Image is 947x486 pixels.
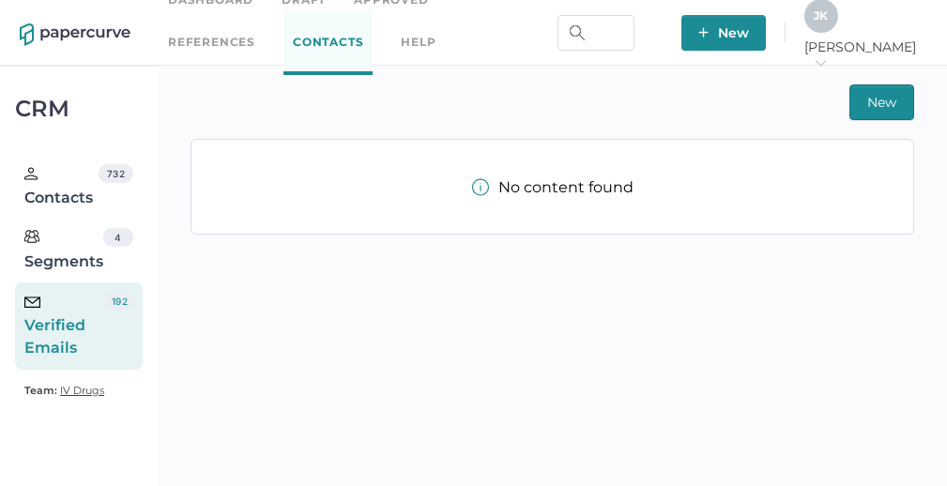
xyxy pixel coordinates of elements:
img: info-tooltip-active.a952ecf1.svg [472,178,489,196]
div: help [401,32,435,53]
img: segments.b9481e3d.svg [24,229,39,244]
div: Contacts [24,164,99,209]
input: Search Workspace [558,15,634,51]
span: New [867,85,896,119]
span: IV Drugs [60,384,104,397]
img: plus-white.e19ec114.svg [698,27,709,38]
img: email-icon-black.c777dcea.svg [24,296,40,308]
div: 192 [106,292,133,311]
i: arrow_right [814,56,827,69]
div: CRM [15,100,143,117]
div: Segments [24,228,103,273]
a: References [168,32,255,53]
div: No content found [472,178,634,196]
div: 732 [99,164,133,183]
span: J K [814,8,828,23]
img: search.bf03fe8b.svg [570,25,585,40]
button: New [849,84,914,120]
img: person.20a629c4.svg [24,167,38,180]
img: papercurve-logo-colour.7244d18c.svg [20,23,130,46]
span: [PERSON_NAME] [804,38,927,72]
div: 4 [103,228,133,247]
button: New [681,15,766,51]
div: Verified Emails [24,292,106,359]
a: Contacts [283,10,373,75]
a: Team: IV Drugs [24,379,104,402]
span: New [698,15,749,51]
